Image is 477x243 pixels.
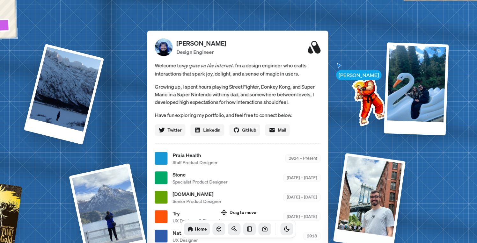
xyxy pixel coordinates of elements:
[229,124,260,136] a: GitHub
[283,193,320,201] div: [DATE] – [DATE]
[283,213,320,221] div: [DATE] – [DATE]
[172,190,221,198] span: [DOMAIN_NAME]
[176,39,226,48] p: [PERSON_NAME]
[167,126,181,133] span: Twitter
[242,126,256,133] span: GitHub
[172,198,221,204] span: Senior Product Designer
[190,124,224,136] a: Linkedin
[281,223,293,235] button: Toggle Theme
[172,151,217,159] span: Praia Health
[303,232,320,240] div: 2018
[203,126,220,133] span: Linkedin
[155,38,172,56] img: Profile Picture
[155,61,320,78] span: Welcome to I'm a design engineer who crafts interactions that spark joy, delight, and a sense of ...
[265,124,290,136] a: Mail
[285,154,320,162] div: 2024 – Present
[155,111,320,119] p: Have fun exploring my portfolio, and feel free to connect below.
[278,126,286,133] span: Mail
[283,174,320,182] div: [DATE] – [DATE]
[172,210,226,217] span: Try
[172,171,227,178] span: Stone
[172,217,226,224] span: UX Designer & Researcher
[172,229,234,237] span: National Council of Science
[172,178,227,185] span: Specialist Product Designer
[172,159,217,166] span: Staff Product Designer
[155,124,185,136] a: Twitter
[184,223,210,235] a: Home
[195,226,207,232] h1: Home
[176,48,226,56] p: Design Engineer
[181,62,234,68] em: my space on the internet.
[155,83,320,106] p: Growing up, I spent hours playing Street Fighter, Donkey Kong, and Super Mario in a Super Nintend...
[336,68,400,133] img: Profile example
